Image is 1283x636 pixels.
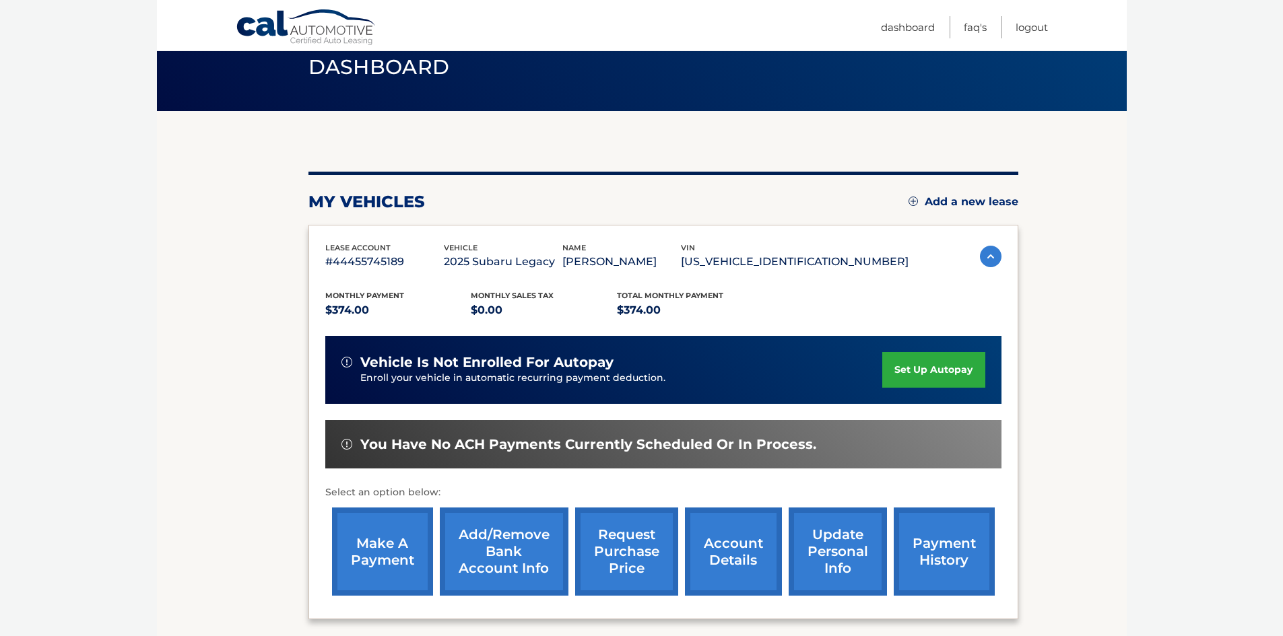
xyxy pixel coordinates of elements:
a: payment history [894,507,995,596]
a: Cal Automotive [236,9,377,48]
p: $0.00 [471,301,617,320]
a: account details [685,507,782,596]
span: Monthly sales Tax [471,291,554,300]
span: vin [681,243,695,252]
a: request purchase price [575,507,678,596]
img: add.svg [909,197,918,206]
span: Monthly Payment [325,291,404,300]
a: Add/Remove bank account info [440,507,568,596]
span: name [562,243,586,252]
h2: my vehicles [308,192,425,212]
p: [PERSON_NAME] [562,252,681,271]
a: Logout [1016,16,1048,38]
p: $374.00 [325,301,471,320]
p: Select an option below: [325,485,1001,501]
p: Enroll your vehicle in automatic recurring payment deduction. [360,371,883,386]
p: #44455745189 [325,252,444,271]
span: Total Monthly Payment [617,291,723,300]
p: [US_VEHICLE_IDENTIFICATION_NUMBER] [681,252,909,271]
a: set up autopay [882,352,985,388]
img: accordion-active.svg [980,246,1001,267]
a: Dashboard [881,16,935,38]
span: lease account [325,243,391,252]
img: alert-white.svg [341,439,352,450]
span: vehicle is not enrolled for autopay [360,354,614,371]
a: Add a new lease [909,195,1018,209]
a: FAQ's [964,16,987,38]
p: $374.00 [617,301,763,320]
span: You have no ACH payments currently scheduled or in process. [360,436,816,453]
p: 2025 Subaru Legacy [444,252,562,271]
img: alert-white.svg [341,357,352,367]
span: vehicle [444,243,478,252]
a: make a payment [332,507,433,596]
span: Dashboard [308,55,450,79]
a: update personal info [789,507,887,596]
